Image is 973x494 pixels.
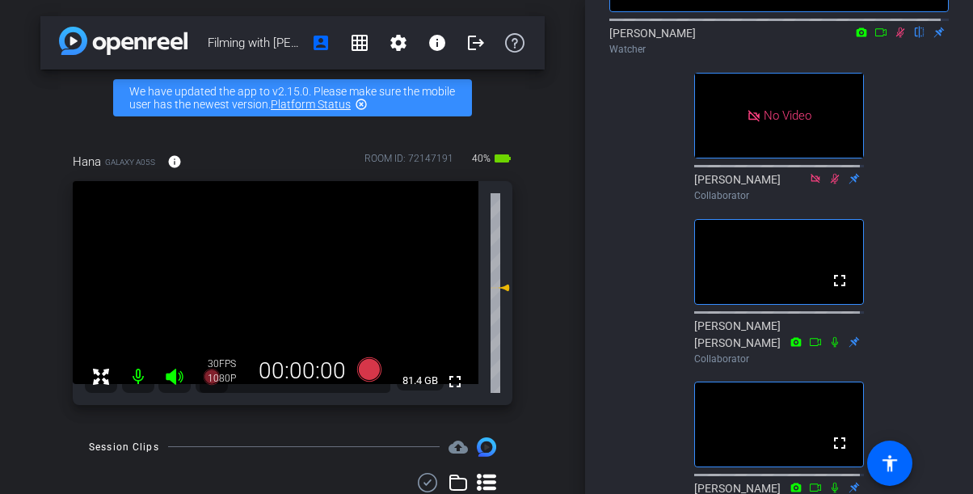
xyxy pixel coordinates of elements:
[694,171,864,203] div: [PERSON_NAME]
[470,146,493,171] span: 40%
[493,149,512,168] mat-icon: battery_std
[880,454,899,473] mat-icon: accessibility
[449,437,468,457] mat-icon: cloud_upload
[355,98,368,111] mat-icon: highlight_off
[364,151,453,175] div: ROOM ID: 72147191
[466,33,486,53] mat-icon: logout
[764,108,811,123] span: No Video
[59,27,187,55] img: app-logo
[609,42,949,57] div: Watcher
[445,372,465,391] mat-icon: fullscreen
[105,156,155,168] span: Galaxy A05s
[248,357,356,385] div: 00:00:00
[167,154,182,169] mat-icon: info
[311,33,331,53] mat-icon: account_box
[449,437,468,457] span: Destinations for your clips
[397,371,444,391] span: 81.4 GB
[910,24,929,39] mat-icon: flip
[428,33,447,53] mat-icon: info
[609,25,949,57] div: [PERSON_NAME]
[477,437,496,457] img: Session clips
[350,33,369,53] mat-icon: grid_on
[89,439,159,455] div: Session Clips
[219,358,236,369] span: FPS
[73,153,101,171] span: Hana
[208,357,248,370] div: 30
[113,79,472,116] div: We have updated the app to v2.15.0. Please make sure the mobile user has the newest version.
[271,98,351,111] a: Platform Status
[830,433,849,453] mat-icon: fullscreen
[694,318,864,366] div: [PERSON_NAME] [PERSON_NAME]
[830,271,849,290] mat-icon: fullscreen
[491,278,510,298] mat-icon: 1 dB
[208,27,301,59] span: Filming with [PERSON_NAME]
[694,352,864,366] div: Collaborator
[208,372,248,385] div: 1080P
[694,188,864,203] div: Collaborator
[389,33,408,53] mat-icon: settings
